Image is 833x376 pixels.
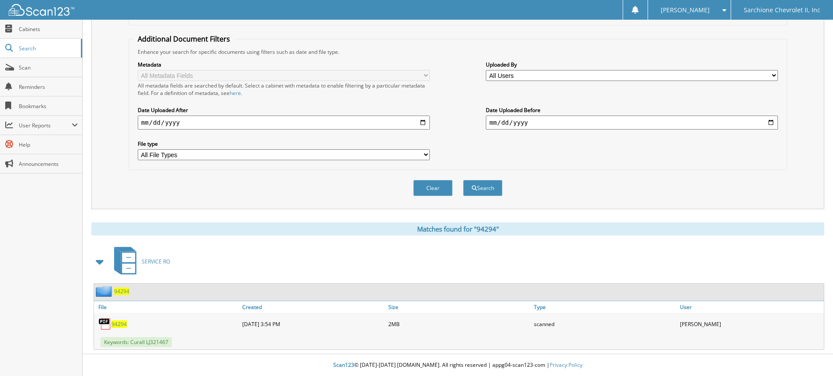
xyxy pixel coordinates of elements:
[486,61,778,68] label: Uploaded By
[386,301,532,313] a: Size
[114,288,129,295] a: 94294
[744,7,820,13] span: Sarchione Chevrolet II, Inc
[9,4,74,16] img: scan123-logo-white.svg
[133,48,782,56] div: Enhance your search for specific documents using filters such as date and file type.
[98,317,112,330] img: PDF.png
[532,315,678,333] div: scanned
[789,334,833,376] iframe: Chat Widget
[19,102,78,110] span: Bookmarks
[94,301,240,313] a: File
[19,141,78,148] span: Help
[550,361,582,369] a: Privacy Policy
[91,222,824,235] div: Matches found for "94294"
[101,337,172,347] span: Keywords: Curall LJ321467
[19,160,78,168] span: Announcements
[333,361,354,369] span: Scan123
[532,301,678,313] a: Type
[678,301,824,313] a: User
[486,106,778,114] label: Date Uploaded Before
[109,244,170,279] a: SERVICE RO
[142,258,170,265] span: SERVICE RO
[138,140,430,148] label: File type
[486,116,778,130] input: end
[96,286,114,297] img: folder2.png
[413,180,453,196] button: Clear
[112,320,127,328] a: 94294
[19,64,78,71] span: Scan
[19,45,77,52] span: Search
[230,89,241,97] a: here
[138,116,430,130] input: start
[240,315,386,333] div: [DATE] 3:54 PM
[240,301,386,313] a: Created
[138,106,430,114] label: Date Uploaded After
[19,83,78,91] span: Reminders
[138,61,430,68] label: Metadata
[678,315,824,333] div: [PERSON_NAME]
[19,122,72,129] span: User Reports
[661,7,710,13] span: [PERSON_NAME]
[83,355,833,376] div: © [DATE]-[DATE] [DOMAIN_NAME]. All rights reserved | appg04-scan123-com |
[19,25,78,33] span: Cabinets
[386,315,532,333] div: 2MB
[133,34,234,44] legend: Additional Document Filters
[138,82,430,97] div: All metadata fields are searched by default. Select a cabinet with metadata to enable filtering b...
[463,180,502,196] button: Search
